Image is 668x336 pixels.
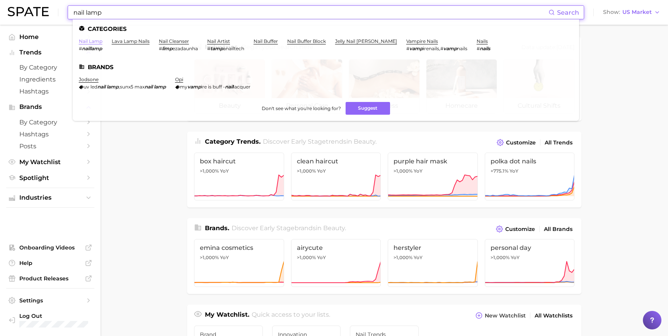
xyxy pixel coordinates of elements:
[200,168,219,174] span: >1,000%
[79,38,102,44] a: nail lamp
[159,46,162,51] span: #
[19,143,81,150] span: Posts
[200,244,278,251] span: emina cosmetics
[252,310,330,321] h2: Quick access to your lists.
[535,312,573,319] span: All Watchlists
[335,38,397,44] a: jelly nail [PERSON_NAME]
[505,226,535,232] span: Customize
[220,255,229,261] span: YoY
[511,255,520,261] span: YoY
[6,101,94,113] button: Brands
[19,275,81,282] span: Product Releases
[19,64,81,71] span: by Category
[83,84,97,90] span: uv led
[200,255,219,260] span: >1,000%
[19,297,81,304] span: Settings
[263,138,377,145] span: Discover Early Stage trends in .
[82,46,102,51] em: naillamp
[6,61,94,73] a: by Category
[19,88,81,95] span: Hashtags
[287,38,326,44] a: nail buffer block
[6,73,94,85] a: Ingredients
[19,33,81,41] span: Home
[187,84,201,90] em: vamp
[19,158,81,166] span: My Watchlist
[19,131,81,138] span: Hashtags
[19,49,81,56] span: Trends
[491,168,508,174] span: +775.1%
[485,239,575,287] a: personal day>1,000% YoY
[6,156,94,168] a: My Watchlist
[423,46,439,51] span: irenails
[200,158,278,165] span: box haircut
[19,260,81,266] span: Help
[154,84,166,90] em: lamp
[6,310,94,330] a: Log out. Currently logged in with e-mail efritz@dashingdiva.com.
[601,7,662,17] button: ShowUS Market
[162,46,172,51] em: limp
[6,257,94,269] a: Help
[533,311,574,321] a: All Watchlists
[394,255,412,260] span: >1,000%
[622,10,652,14] span: US Market
[291,153,381,200] a: clean haircut>1,000% YoY
[19,312,88,319] span: Log Out
[394,244,472,251] span: herstyler
[223,46,244,51] span: anailtech
[220,168,229,174] span: YoY
[6,128,94,140] a: Hashtags
[6,242,94,253] a: Onboarding Videos
[172,46,198,51] span: ezadaunha
[406,46,467,51] div: ,
[205,310,249,321] h1: My Watchlist.
[19,104,81,110] span: Brands
[19,174,81,182] span: Spotlight
[8,7,49,16] img: SPATE
[6,273,94,284] a: Product Releases
[201,84,225,90] span: ire is buff -
[414,255,423,261] span: YoY
[210,46,223,51] em: tamp
[545,139,573,146] span: All Trends
[440,46,443,51] span: #
[73,6,549,19] input: Search here for a brand, industry, or ingredient
[291,239,381,287] a: airycute>1,000% YoY
[506,139,536,146] span: Customize
[79,84,166,90] div: ,
[457,46,467,51] span: nails
[394,168,412,174] span: >1,000%
[205,224,229,232] span: Brands .
[19,76,81,83] span: Ingredients
[491,158,569,165] span: polka dot nails
[354,138,375,145] span: beauty
[495,137,538,148] button: Customize
[477,38,488,44] a: nails
[159,38,189,44] a: nail cleanser
[180,84,187,90] span: my
[207,46,210,51] span: #
[485,312,526,319] span: New Watchlist
[414,168,423,174] span: YoY
[19,194,81,201] span: Industries
[543,137,574,148] a: All Trends
[406,38,438,44] a: vampire nails
[544,226,573,232] span: All Brands
[120,84,145,90] span: sunx5 max
[97,84,106,90] em: nail
[6,85,94,97] a: Hashtags
[205,138,261,145] span: Category Trends .
[388,153,478,200] a: purple hair mask>1,000% YoY
[603,10,620,14] span: Show
[297,158,375,165] span: clean haircut
[6,172,94,184] a: Spotlight
[297,255,316,260] span: >1,000%
[112,38,150,44] a: lava lamp nails
[225,84,233,90] em: nail
[474,310,528,321] button: New Watchlist
[491,244,569,251] span: personal day
[79,46,82,51] span: #
[175,76,183,82] a: opi
[323,224,345,232] span: beauty
[233,84,250,90] span: lacquer
[79,25,573,32] li: Categories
